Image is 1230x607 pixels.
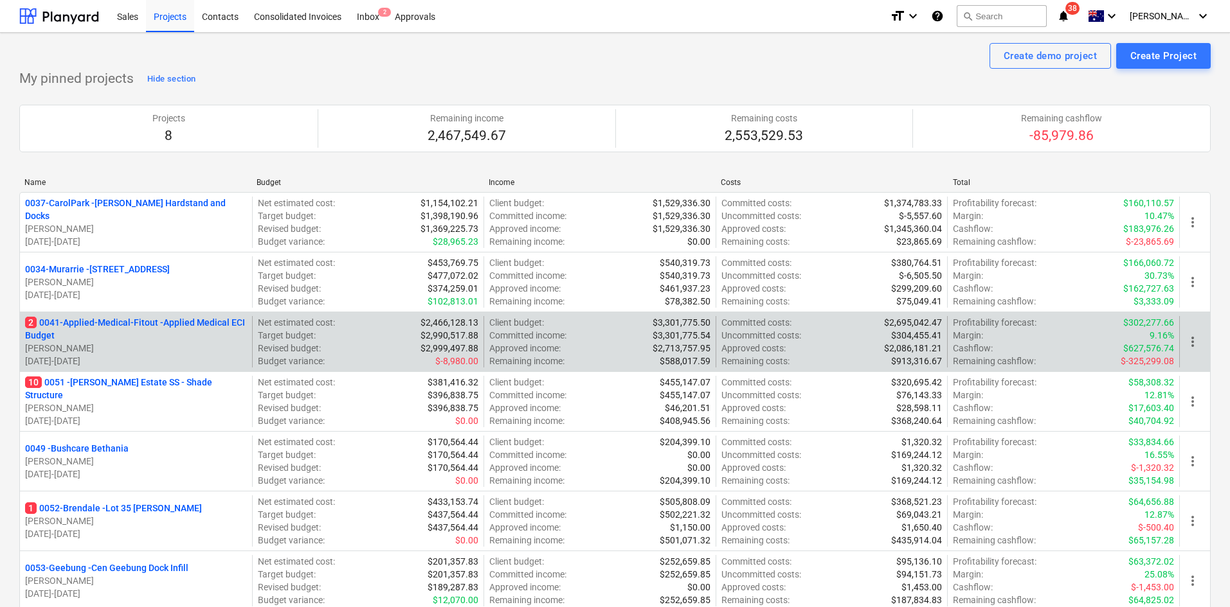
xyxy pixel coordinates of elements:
[721,282,786,295] p: Approved costs :
[1004,48,1097,64] div: Create demo project
[25,276,247,288] p: [PERSON_NAME]
[428,521,478,534] p: $437,564.44
[489,461,561,474] p: Approved income :
[905,8,921,24] i: keyboard_arrow_down
[899,209,942,222] p: $-5,557.60
[428,568,478,581] p: $201,357.83
[953,178,1175,187] div: Total
[721,495,791,508] p: Committed costs :
[1128,555,1174,568] p: $63,372.02
[25,342,247,355] p: [PERSON_NAME]
[884,342,942,355] p: $2,086,181.21
[953,256,1036,269] p: Profitability forecast :
[721,555,791,568] p: Committed costs :
[1021,112,1102,125] p: Remaining cashflow
[25,561,188,574] p: 0053-Geebung - Cen Geebung Dock Infill
[421,197,478,209] p: $1,154,102.21
[1144,448,1174,461] p: 16.55%
[1185,215,1200,230] span: more_vert
[660,282,710,295] p: $461,937.23
[258,448,316,461] p: Target budget :
[258,521,321,534] p: Revised budget :
[489,448,566,461] p: Committed income :
[721,448,801,461] p: Uncommitted costs :
[1104,8,1119,24] i: keyboard_arrow_down
[1130,48,1197,64] div: Create Project
[428,389,478,401] p: $396,838.75
[25,468,247,480] p: [DATE] - [DATE]
[660,555,710,568] p: $252,659.85
[421,209,478,222] p: $1,398,190.96
[901,461,942,474] p: $1,320.32
[1144,508,1174,521] p: 12.87%
[725,127,803,145] p: 2,553,529.53
[25,376,247,427] div: 100051 -[PERSON_NAME] Estate SS - Shade Structure[PERSON_NAME][DATE]-[DATE]
[721,329,801,342] p: Uncommitted costs :
[953,316,1036,329] p: Profitability forecast :
[721,197,791,209] p: Committed costs :
[1144,568,1174,581] p: 25.08%
[896,568,942,581] p: $94,151.73
[421,329,478,342] p: $2,990,517.88
[489,568,566,581] p: Committed income :
[721,209,801,222] p: Uncommitted costs :
[19,70,134,88] p: My pinned projects
[489,197,544,209] p: Client budget :
[1185,394,1200,409] span: more_vert
[1185,453,1200,469] span: more_vert
[1123,197,1174,209] p: $160,110.57
[455,414,478,427] p: $0.00
[660,495,710,508] p: $505,808.09
[1123,282,1174,295] p: $162,727.63
[1166,545,1230,607] iframe: Chat Widget
[25,197,247,248] div: 0037-CarolPark -[PERSON_NAME] Hardstand and Docks[PERSON_NAME][DATE]-[DATE]
[1144,269,1174,282] p: 30.73%
[433,594,478,606] p: $12,070.00
[258,508,316,521] p: Target budget :
[721,594,790,606] p: Remaining costs :
[257,178,478,187] div: Budget
[1128,495,1174,508] p: $64,656.88
[931,8,944,24] i: Knowledge base
[489,555,544,568] p: Client budget :
[489,534,565,547] p: Remaining income :
[670,521,710,534] p: $1,150.00
[489,316,544,329] p: Client budget :
[660,269,710,282] p: $540,319.73
[258,355,325,367] p: Budget variance :
[896,508,942,521] p: $69,043.21
[25,316,247,342] p: 0041-Applied-Medical-Fitout - Applied Medical ECI Budget
[953,448,983,461] p: Margin :
[990,43,1111,69] button: Create demo project
[25,376,42,388] span: 10
[25,574,247,587] p: [PERSON_NAME]
[725,112,803,125] p: Remaining costs
[258,414,325,427] p: Budget variance :
[721,295,790,308] p: Remaining costs :
[489,355,565,367] p: Remaining income :
[721,568,801,581] p: Uncommitted costs :
[258,534,325,547] p: Budget variance :
[687,581,710,594] p: $0.00
[421,222,478,235] p: $1,369,225.73
[258,495,335,508] p: Net estimated cost :
[25,316,247,367] div: 20041-Applied-Medical-Fitout -Applied Medical ECI Budget[PERSON_NAME][DATE]-[DATE]
[687,235,710,248] p: $0.00
[25,455,247,468] p: [PERSON_NAME]
[25,288,247,301] p: [DATE] - [DATE]
[721,342,786,355] p: Approved costs :
[953,197,1036,209] p: Profitability forecast :
[721,534,790,547] p: Remaining costs :
[721,521,786,534] p: Approved costs :
[884,316,942,329] p: $2,695,042.47
[660,256,710,269] p: $540,319.73
[891,376,942,389] p: $320,695.42
[258,594,325,606] p: Budget variance :
[953,222,993,235] p: Cashflow :
[428,376,478,389] p: $381,416.32
[901,521,942,534] p: $1,650.40
[258,435,335,448] p: Net estimated cost :
[428,269,478,282] p: $477,072.02
[1057,8,1070,24] i: notifications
